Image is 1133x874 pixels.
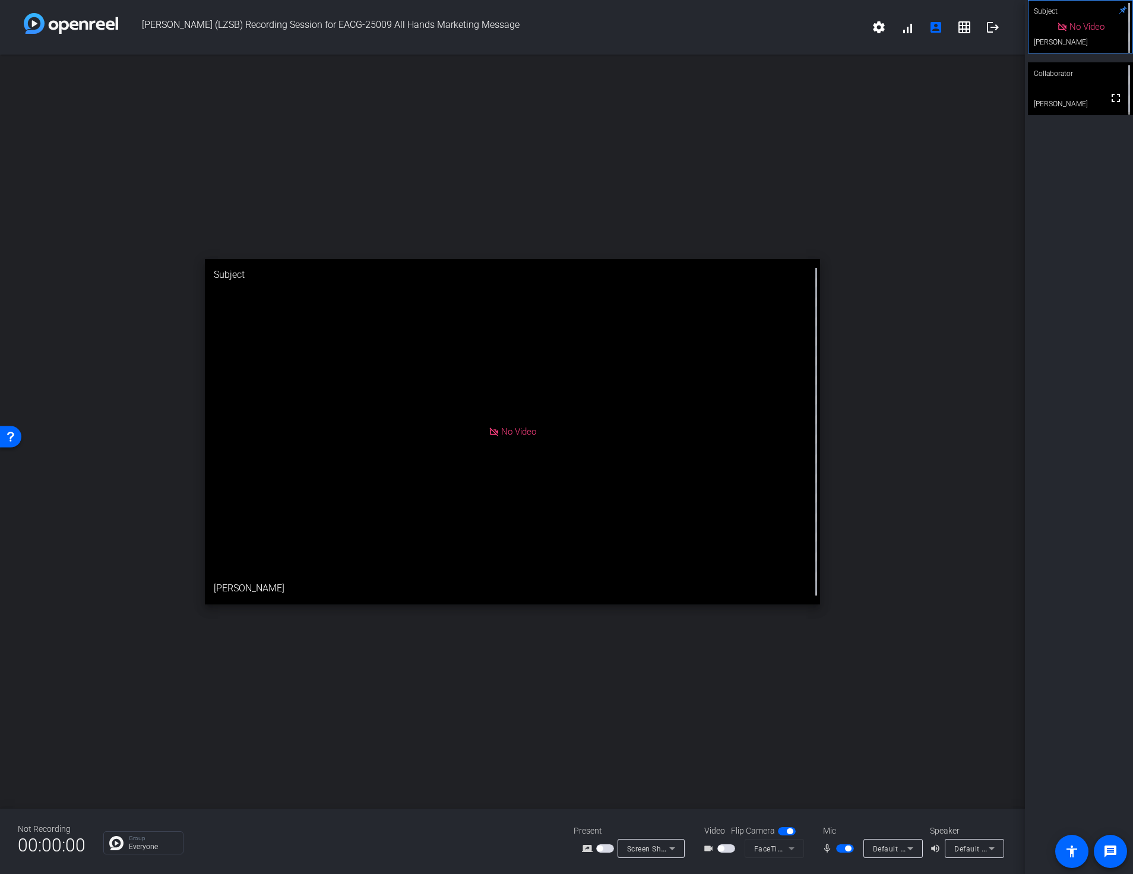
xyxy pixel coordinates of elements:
[929,20,943,34] mat-icon: account_box
[731,825,775,837] span: Flip Camera
[930,825,1001,837] div: Speaker
[703,841,717,856] mat-icon: videocam_outline
[129,843,177,850] p: Everyone
[109,836,124,850] img: Chat Icon
[822,841,836,856] mat-icon: mic_none
[873,844,1026,853] span: Default - MacBook Pro Microphone (Built-in)
[205,259,820,291] div: Subject
[1069,21,1104,32] span: No Video
[18,823,86,835] div: Not Recording
[18,831,86,860] span: 00:00:00
[1103,844,1118,859] mat-icon: message
[1109,91,1123,105] mat-icon: fullscreen
[957,20,971,34] mat-icon: grid_on
[986,20,1000,34] mat-icon: logout
[24,13,118,34] img: white-gradient.svg
[872,20,886,34] mat-icon: settings
[704,825,725,837] span: Video
[574,825,692,837] div: Present
[1028,62,1133,85] div: Collaborator
[501,426,536,437] span: No Video
[582,841,596,856] mat-icon: screen_share_outline
[1065,844,1079,859] mat-icon: accessibility
[811,825,930,837] div: Mic
[954,844,1097,853] span: Default - MacBook Pro Speakers (Built-in)
[118,13,865,42] span: [PERSON_NAME] (LZSB) Recording Session for EACG-25009 All Hands Marketing Message
[627,844,679,853] span: Screen Sharing
[893,13,922,42] button: signal_cellular_alt
[129,835,177,841] p: Group
[930,841,944,856] mat-icon: volume_up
